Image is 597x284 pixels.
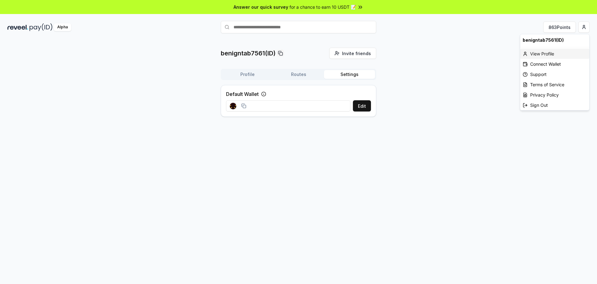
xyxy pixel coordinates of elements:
a: Privacy Policy [520,90,589,100]
div: Sign Out [520,100,589,110]
div: Connect Wallet [520,59,589,69]
div: benigntab7561(ID) [520,34,589,46]
a: Support [520,69,589,79]
a: Terms of Service [520,79,589,90]
div: View Profile [520,49,589,59]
